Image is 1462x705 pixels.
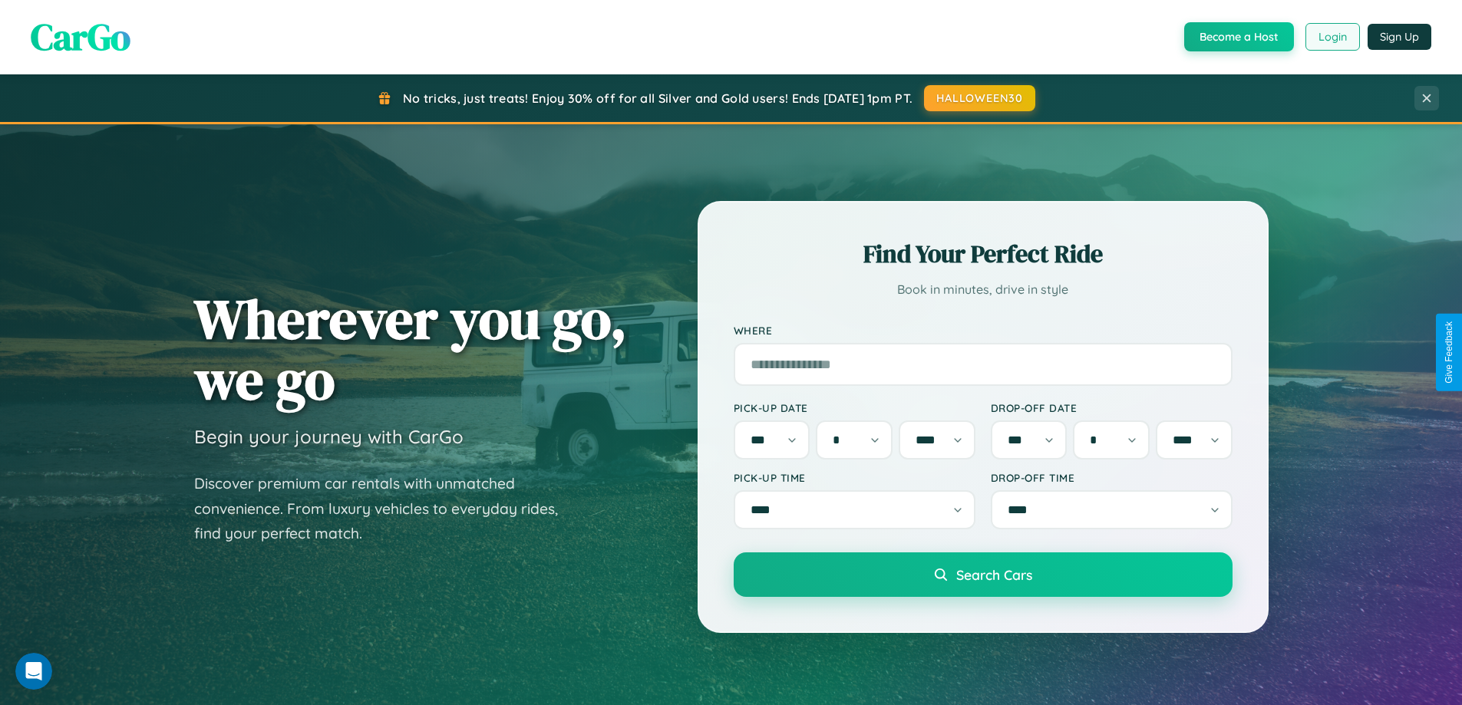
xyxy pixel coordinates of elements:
[734,324,1233,337] label: Where
[734,237,1233,271] h2: Find Your Perfect Ride
[734,471,975,484] label: Pick-up Time
[194,288,627,410] h1: Wherever you go, we go
[991,471,1233,484] label: Drop-off Time
[194,471,578,546] p: Discover premium car rentals with unmatched convenience. From luxury vehicles to everyday rides, ...
[194,425,464,448] h3: Begin your journey with CarGo
[1184,22,1294,51] button: Become a Host
[956,566,1032,583] span: Search Cars
[403,91,913,106] span: No tricks, just treats! Enjoy 30% off for all Silver and Gold users! Ends [DATE] 1pm PT.
[1444,321,1454,384] div: Give Feedback
[924,85,1035,111] button: HALLOWEEN30
[991,401,1233,414] label: Drop-off Date
[1305,23,1360,51] button: Login
[734,401,975,414] label: Pick-up Date
[31,12,130,62] span: CarGo
[734,552,1233,597] button: Search Cars
[15,653,52,690] iframe: Intercom live chat
[1368,24,1431,50] button: Sign Up
[734,278,1233,301] p: Book in minutes, drive in style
